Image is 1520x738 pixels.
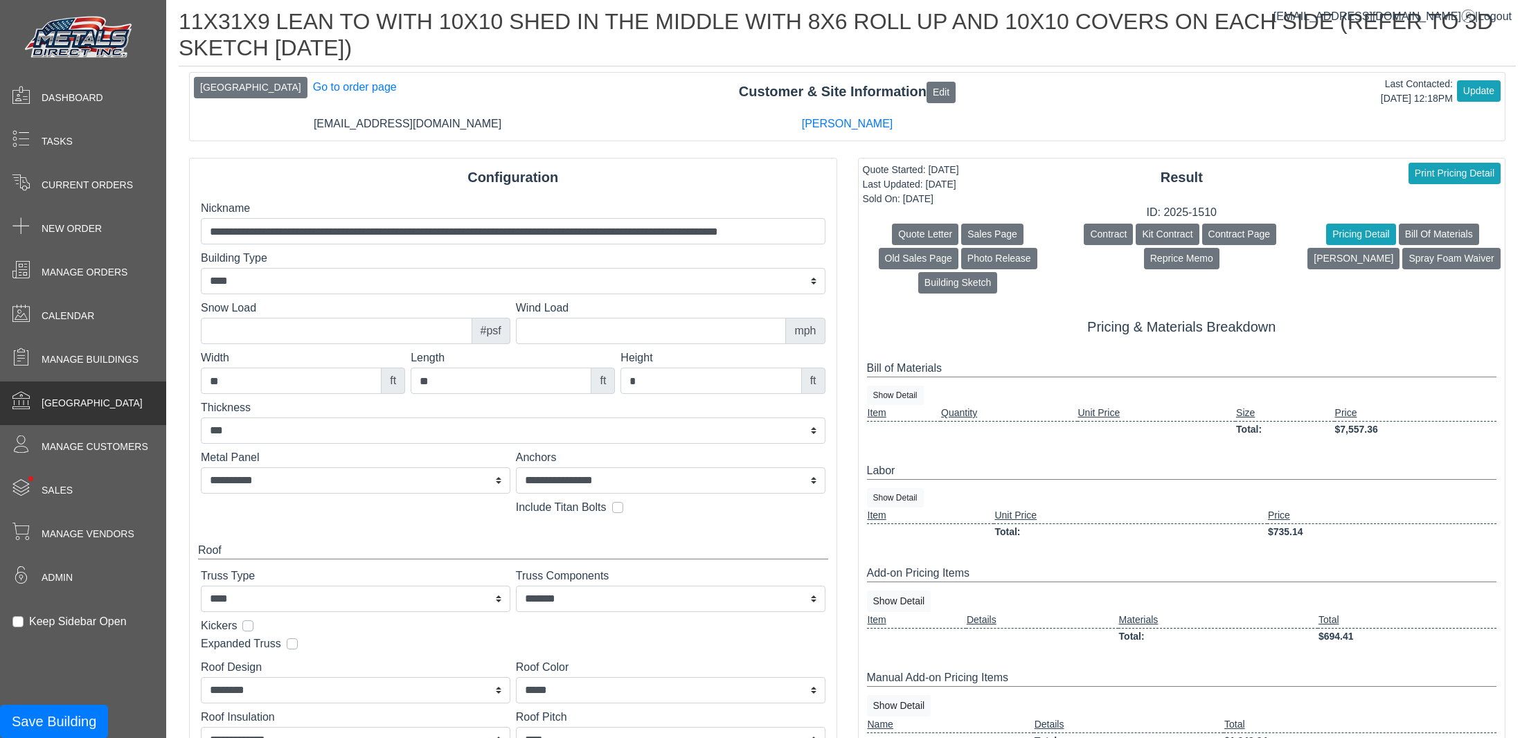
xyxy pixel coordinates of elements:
[201,636,281,652] label: Expanded Truss
[1457,80,1501,102] button: Update
[313,81,397,93] a: Go to order page
[1478,10,1512,22] span: Logout
[1267,507,1496,524] td: Price
[381,368,405,394] div: ft
[1078,405,1236,422] td: Unit Price
[918,272,998,294] button: Building Sketch
[1402,248,1500,269] button: Spray Foam Waiver
[1307,248,1400,269] button: [PERSON_NAME]
[859,204,1505,221] div: ID: 2025-1510
[42,178,133,192] span: Current Orders
[961,248,1037,269] button: Photo Release
[201,200,825,217] label: Nickname
[516,659,825,676] label: Roof Color
[1034,717,1224,733] td: Details
[867,565,1497,582] div: Add-on Pricing Items
[201,659,510,676] label: Roof Design
[13,456,48,501] span: •
[42,527,134,541] span: Manage Vendors
[516,300,825,316] label: Wind Load
[591,368,615,394] div: ft
[201,709,510,726] label: Roof Insulation
[1326,224,1395,245] button: Pricing Detail
[42,483,73,498] span: Sales
[1202,224,1277,245] button: Contract Page
[961,224,1023,245] button: Sales Page
[867,507,994,524] td: Item
[994,524,1267,541] td: Total:
[879,248,958,269] button: Old Sales Page
[42,222,102,236] span: New Order
[201,568,510,584] label: Truss Type
[1235,422,1334,438] td: Total:
[201,300,510,316] label: Snow Load
[1334,422,1496,438] td: $7,557.36
[867,405,941,422] td: Item
[867,695,931,717] button: Show Detail
[42,265,127,280] span: Manage Orders
[190,81,1505,103] div: Customer & Site Information
[201,350,405,366] label: Width
[867,669,1497,687] div: Manual Add-on Pricing Items
[867,488,924,507] button: Show Detail
[42,134,73,149] span: Tasks
[516,568,825,584] label: Truss Components
[201,399,825,416] label: Thickness
[801,368,825,394] div: ft
[927,82,956,103] button: Edit
[867,717,1034,733] td: Name
[620,350,825,366] label: Height
[867,462,1497,480] div: Labor
[1118,629,1318,645] td: Total:
[198,542,828,559] div: Roof
[1273,10,1475,22] a: [EMAIL_ADDRESS][DOMAIN_NAME]
[42,352,138,367] span: Manage Buildings
[867,318,1497,335] h5: Pricing & Materials Breakdown
[859,167,1505,188] div: Result
[42,309,94,323] span: Calendar
[863,192,959,206] div: Sold On: [DATE]
[867,591,931,612] button: Show Detail
[194,77,307,98] button: [GEOGRAPHIC_DATA]
[201,618,237,634] label: Kickers
[1399,224,1479,245] button: Bill Of Materials
[940,405,1077,422] td: Quantity
[1334,405,1496,422] td: Price
[966,612,1118,629] td: Details
[42,440,148,454] span: Manage Customers
[29,613,127,630] label: Keep Sidebar Open
[867,360,1497,377] div: Bill of Materials
[1267,524,1496,541] td: $735.14
[1224,717,1496,733] td: Total
[42,396,143,411] span: [GEOGRAPHIC_DATA]
[190,167,837,188] div: Configuration
[863,177,959,192] div: Last Updated: [DATE]
[1118,612,1318,629] td: Materials
[21,12,138,64] img: Metals Direct Inc Logo
[1084,224,1133,245] button: Contract
[42,570,73,585] span: Admin
[472,318,510,344] div: #psf
[516,499,607,516] label: Include Titan Bolts
[188,116,627,132] div: [EMAIL_ADDRESS][DOMAIN_NAME]
[1318,612,1496,629] td: Total
[42,91,103,105] span: Dashboard
[1409,163,1501,184] button: Print Pricing Detail
[1136,224,1199,245] button: Kit Contract
[1235,405,1334,422] td: Size
[867,612,966,629] td: Item
[411,350,615,366] label: Length
[201,449,510,466] label: Metal Panel
[892,224,958,245] button: Quote Letter
[1144,248,1219,269] button: Reprice Memo
[1318,629,1496,645] td: $694.41
[785,318,825,344] div: mph
[802,118,893,129] a: [PERSON_NAME]
[1273,8,1512,25] div: |
[1381,77,1453,106] div: Last Contacted: [DATE] 12:18PM
[994,507,1267,524] td: Unit Price
[516,709,825,726] label: Roof Pitch
[179,8,1516,66] h1: 11X31X9 LEAN TO WITH 10X10 SHED IN THE MIDDLE WITH 8X6 ROLL UP AND 10X10 COVERS ON EACH SIDE (REF...
[201,250,825,267] label: Building Type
